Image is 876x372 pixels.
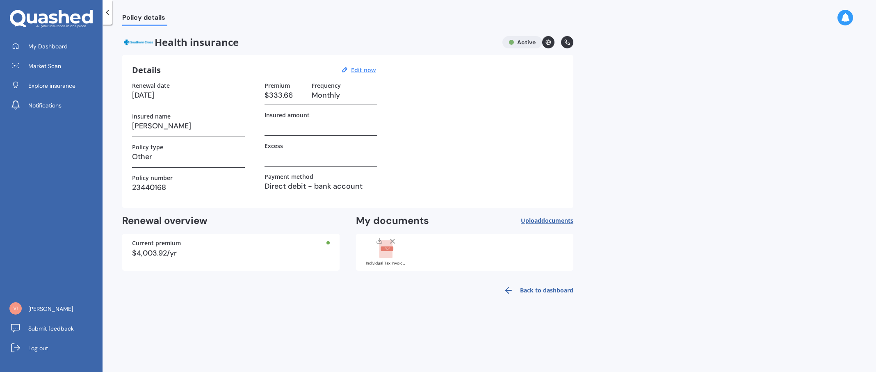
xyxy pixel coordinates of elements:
[132,144,163,151] label: Policy type
[132,89,245,101] h3: [DATE]
[6,97,103,114] a: Notifications
[356,215,429,227] h2: My documents
[6,301,103,317] a: [PERSON_NAME]
[351,66,376,74] u: Edit now
[28,42,68,50] span: My Dashboard
[28,344,48,352] span: Log out
[122,14,167,25] span: Policy details
[265,89,305,101] h3: $333.66
[366,261,407,265] div: Individual Tax Invoice_12821.pdf
[521,217,573,224] span: Upload
[6,38,103,55] a: My Dashboard
[265,82,290,89] label: Premium
[132,151,245,163] h3: Other
[9,302,22,315] img: 090ae0ebdca4cc092440aee9ee7e908d
[312,89,377,101] h3: Monthly
[6,78,103,94] a: Explore insurance
[6,58,103,74] a: Market Scan
[521,215,573,227] button: Uploaddocuments
[28,62,61,70] span: Market Scan
[349,66,378,74] button: Edit now
[132,65,161,75] h3: Details
[265,142,283,149] label: Excess
[122,36,155,48] img: SouthernCross.png
[265,180,377,192] h3: Direct debit - bank account
[132,113,171,120] label: Insured name
[265,112,310,119] label: Insured amount
[265,173,313,180] label: Payment method
[122,36,496,48] span: Health insurance
[28,324,74,333] span: Submit feedback
[132,240,330,246] div: Current premium
[132,120,245,132] h3: [PERSON_NAME]
[499,281,573,300] a: Back to dashboard
[132,82,170,89] label: Renewal date
[6,320,103,337] a: Submit feedback
[312,82,341,89] label: Frequency
[28,101,62,110] span: Notifications
[122,215,340,227] h2: Renewal overview
[132,174,173,181] label: Policy number
[6,340,103,356] a: Log out
[132,181,245,194] h3: 23440168
[28,82,75,90] span: Explore insurance
[28,305,73,313] span: [PERSON_NAME]
[541,217,573,224] span: documents
[132,249,330,257] div: $4,003.92/yr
